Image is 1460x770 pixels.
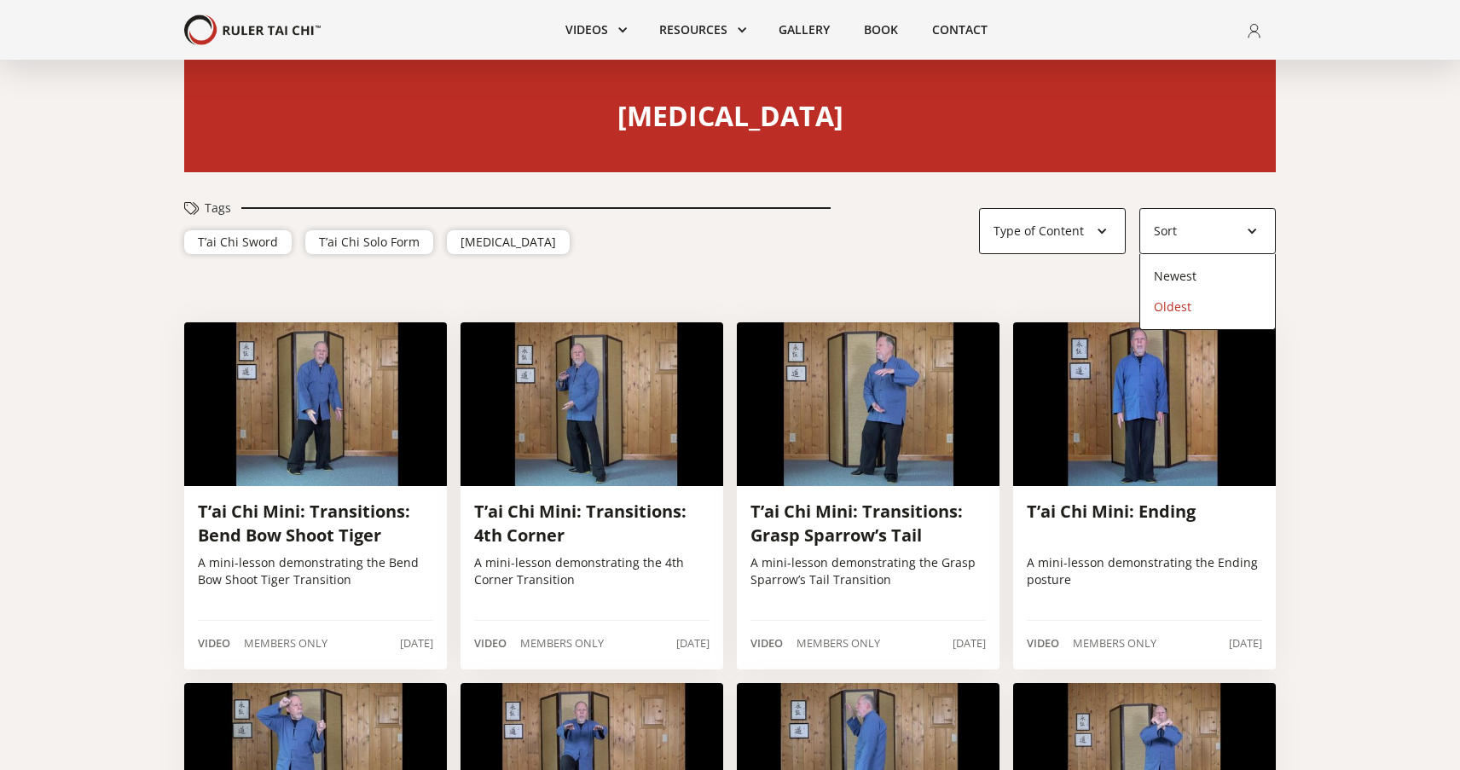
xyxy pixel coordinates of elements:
[797,634,880,651] div: Members Only
[198,554,433,588] p: A mini-lesson demonstrating the Bend Bow Shoot Tiger Transition
[198,634,230,651] div: Video
[1154,223,1234,240] div: Sort
[1027,500,1262,524] h3: T’ai Chi Mini: Ending
[953,634,986,651] div: [DATE]
[642,11,762,49] div: Resources
[474,554,710,588] p: A mini-lesson demonstrating the 4th Corner Transition
[461,234,556,251] div: [MEDICAL_DATA]
[676,634,710,651] div: [DATE]
[447,230,570,254] a: [MEDICAL_DATA]
[1139,254,1276,330] nav: Sort
[994,223,1084,240] div: Type of Content
[474,634,507,651] div: Video
[979,208,1126,254] div: Type of Content
[1229,634,1262,651] div: [DATE]
[205,200,231,217] div: Tags
[184,14,321,46] img: Your Brand Name
[847,11,915,49] a: Book
[1140,261,1275,292] a: Newest
[400,634,433,651] div: [DATE]
[198,500,433,547] h3: T’ai Chi Mini: Transitions: Bend Bow Shoot Tiger
[461,322,723,669] a: T’ai Chi Mini: Transitions: 4th CornerA mini-lesson demonstrating the 4th Corner TransitionVideoM...
[737,322,999,669] a: T’ai Chi Mini: Transitions: Grasp Sparrow’s TailA mini-lesson demonstrating the Grasp Sparrow’s T...
[474,500,710,547] h3: T’ai Chi Mini: Transitions: 4th Corner
[319,234,420,251] div: T’ai Chi Solo Form
[1140,292,1275,322] a: Oldest
[244,634,327,651] div: Members Only
[520,634,604,651] div: Members Only
[915,11,1005,49] a: Contact
[1139,208,1276,254] div: Sort
[1154,298,1261,316] div: Oldest
[1154,268,1261,285] div: Newest
[548,11,642,49] div: Videos
[750,554,986,588] p: A mini-lesson demonstrating the Grasp Sparrow’s Tail Transition
[1027,554,1262,588] p: A mini-lesson demonstrating the Ending posture
[750,500,986,547] h3: T’ai Chi Mini: Transitions: Grasp Sparrow’s Tail
[1013,322,1276,669] a: T’ai Chi Mini: EndingA mini-lesson demonstrating the Ending postureVideoMembers Only[DATE]
[1073,634,1156,651] div: Members Only
[184,101,1276,131] h2: [MEDICAL_DATA]
[305,230,433,254] a: T’ai Chi Solo Form
[198,234,278,251] div: T’ai Chi Sword
[184,230,292,254] a: T’ai Chi Sword
[1027,634,1059,651] div: Video
[750,634,783,651] div: Video
[184,322,447,669] a: T’ai Chi Mini: Transitions: Bend Bow Shoot TigerA mini-lesson demonstrating the Bend Bow Shoot Ti...
[762,11,847,49] a: Gallery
